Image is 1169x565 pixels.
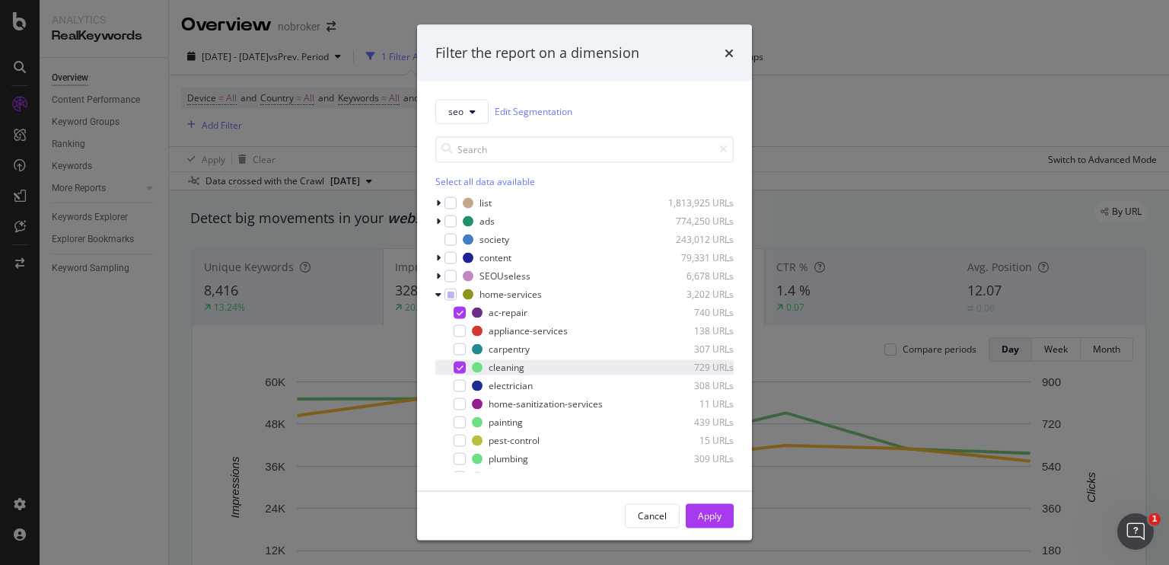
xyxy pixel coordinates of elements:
[659,270,734,282] div: 6,678 URLs
[435,174,734,187] div: Select all data available
[479,233,509,246] div: society
[489,343,530,356] div: carpentry
[489,434,540,447] div: pest-control
[659,416,734,429] div: 439 URLs
[659,379,734,392] div: 308 URLs
[479,215,495,228] div: ads
[435,43,639,63] div: Filter the report on a dimension
[625,503,680,528] button: Cancel
[659,288,734,301] div: 3,202 URLs
[1148,513,1161,525] span: 1
[659,343,734,356] div: 307 URLs
[489,324,568,337] div: appliance-services
[489,471,549,484] div: salon-services
[725,43,734,63] div: times
[479,270,530,282] div: SEOUseless
[435,136,734,162] input: Search
[495,104,572,120] a: Edit Segmentation
[435,99,489,123] button: seo
[698,509,721,522] div: Apply
[638,509,667,522] div: Cancel
[489,452,528,465] div: plumbing
[659,434,734,447] div: 15 URLs
[479,251,511,264] div: content
[659,471,734,484] div: 203 URLs
[659,361,734,374] div: 729 URLs
[489,416,523,429] div: painting
[659,196,734,209] div: 1,813,925 URLs
[479,288,542,301] div: home-services
[1117,513,1154,550] iframe: Intercom live chat
[659,324,734,337] div: 138 URLs
[489,306,527,319] div: ac-repair
[659,233,734,246] div: 243,012 URLs
[489,361,524,374] div: cleaning
[448,105,463,118] span: seo
[686,503,734,528] button: Apply
[659,397,734,410] div: 11 URLs
[417,25,752,541] div: modal
[489,397,603,410] div: home-sanitization-services
[659,306,734,319] div: 740 URLs
[659,215,734,228] div: 774,250 URLs
[489,379,533,392] div: electrician
[659,452,734,465] div: 309 URLs
[659,251,734,264] div: 79,331 URLs
[479,196,492,209] div: list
